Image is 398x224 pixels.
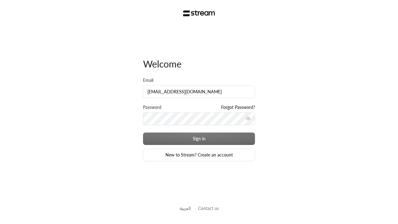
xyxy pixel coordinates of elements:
[179,203,191,214] a: العربية
[243,114,253,124] button: toggle password visibility
[198,206,219,211] a: Contact us
[183,10,215,16] img: Stream Logo
[143,104,161,110] label: Password
[143,58,182,69] span: Welcome
[221,104,255,110] a: Forgot Password?
[143,149,255,161] a: New to Stream? Create an account
[143,77,153,83] label: Email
